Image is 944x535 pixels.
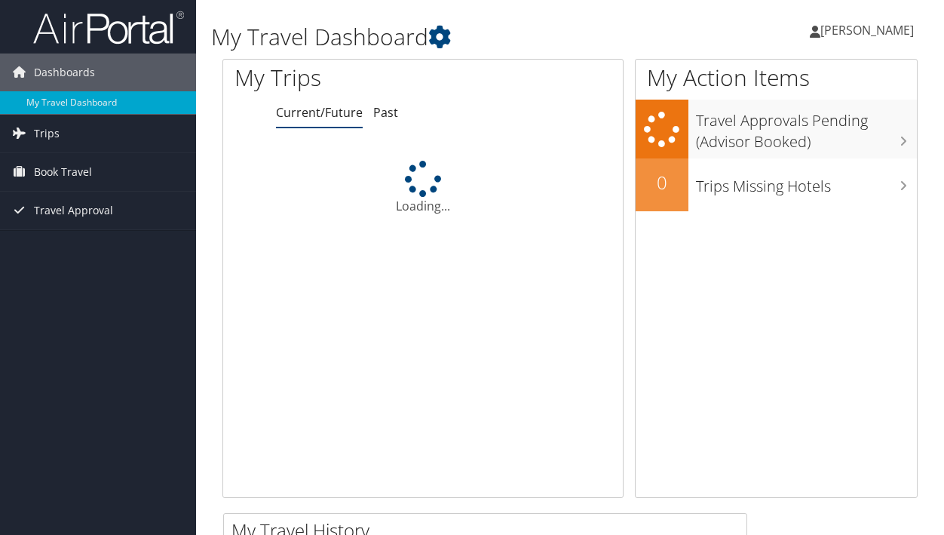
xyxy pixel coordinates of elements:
[211,21,690,53] h1: My Travel Dashboard
[33,10,184,45] img: airportal-logo.png
[636,170,688,195] h2: 0
[696,103,917,152] h3: Travel Approvals Pending (Advisor Booked)
[34,115,60,152] span: Trips
[636,100,917,158] a: Travel Approvals Pending (Advisor Booked)
[223,161,623,215] div: Loading...
[820,22,914,38] span: [PERSON_NAME]
[636,158,917,211] a: 0Trips Missing Hotels
[373,104,398,121] a: Past
[696,168,917,197] h3: Trips Missing Hotels
[810,8,929,53] a: [PERSON_NAME]
[276,104,363,121] a: Current/Future
[34,192,113,229] span: Travel Approval
[34,153,92,191] span: Book Travel
[234,62,445,94] h1: My Trips
[636,62,917,94] h1: My Action Items
[34,54,95,91] span: Dashboards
